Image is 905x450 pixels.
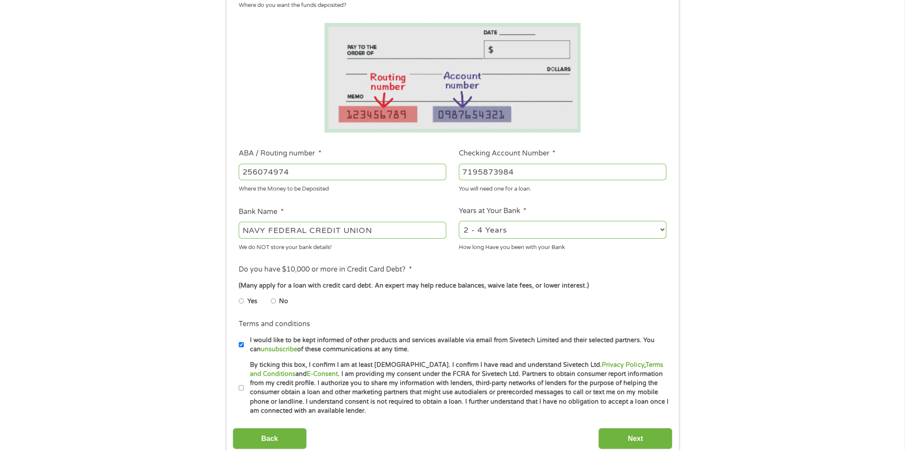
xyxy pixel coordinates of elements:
[307,370,338,378] a: E-Consent
[239,182,446,194] div: Where the Money to be Deposited
[250,361,663,378] a: Terms and Conditions
[239,149,321,158] label: ABA / Routing number
[239,1,660,10] div: Where do you want the funds deposited?
[247,297,257,306] label: Yes
[459,207,526,216] label: Years at Your Bank
[324,23,581,133] img: Routing number location
[239,320,310,329] label: Terms and conditions
[239,265,412,274] label: Do you have $10,000 or more in Credit Card Debt?
[279,297,288,306] label: No
[459,149,555,158] label: Checking Account Number
[239,281,666,291] div: (Many apply for a loan with credit card debt. An expert may help reduce balances, waive late fees...
[459,240,666,252] div: How long Have you been with your Bank
[244,360,669,416] label: By ticking this box, I confirm I am at least [DEMOGRAPHIC_DATA]. I confirm I have read and unders...
[244,336,669,354] label: I would like to be kept informed of other products and services available via email from Sivetech...
[459,164,666,180] input: 345634636
[239,207,283,217] label: Bank Name
[598,428,672,449] input: Next
[233,428,307,449] input: Back
[459,182,666,194] div: You will need one for a loan.
[261,346,297,353] a: unsubscribe
[602,361,644,369] a: Privacy Policy
[239,240,446,252] div: We do NOT store your bank details!
[239,164,446,180] input: 263177916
